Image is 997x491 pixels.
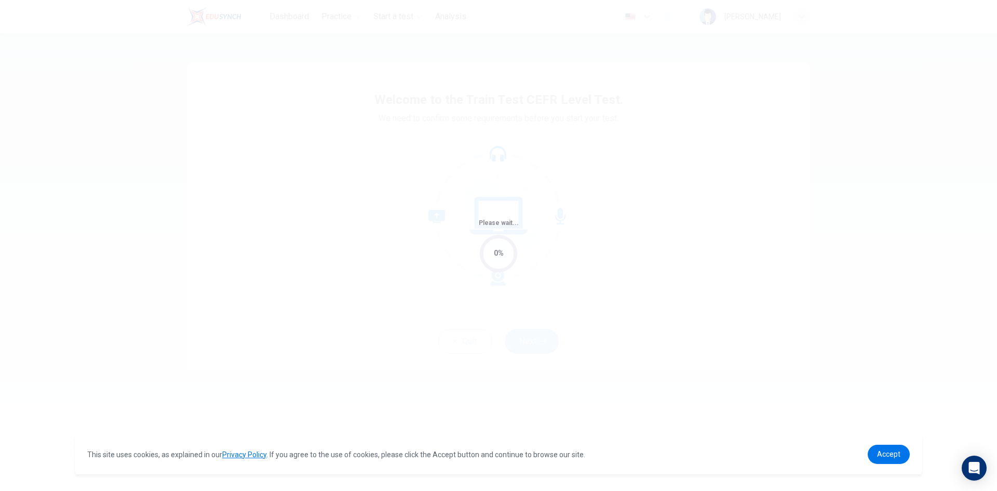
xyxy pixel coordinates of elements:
[868,445,910,464] a: dismiss cookie message
[222,450,266,459] a: Privacy Policy
[75,434,922,474] div: cookieconsent
[479,219,519,227] span: Please wait...
[962,456,987,481] div: Open Intercom Messenger
[494,247,504,259] div: 0%
[877,450,900,458] span: Accept
[87,450,585,459] span: This site uses cookies, as explained in our . If you agree to the use of cookies, please click th...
